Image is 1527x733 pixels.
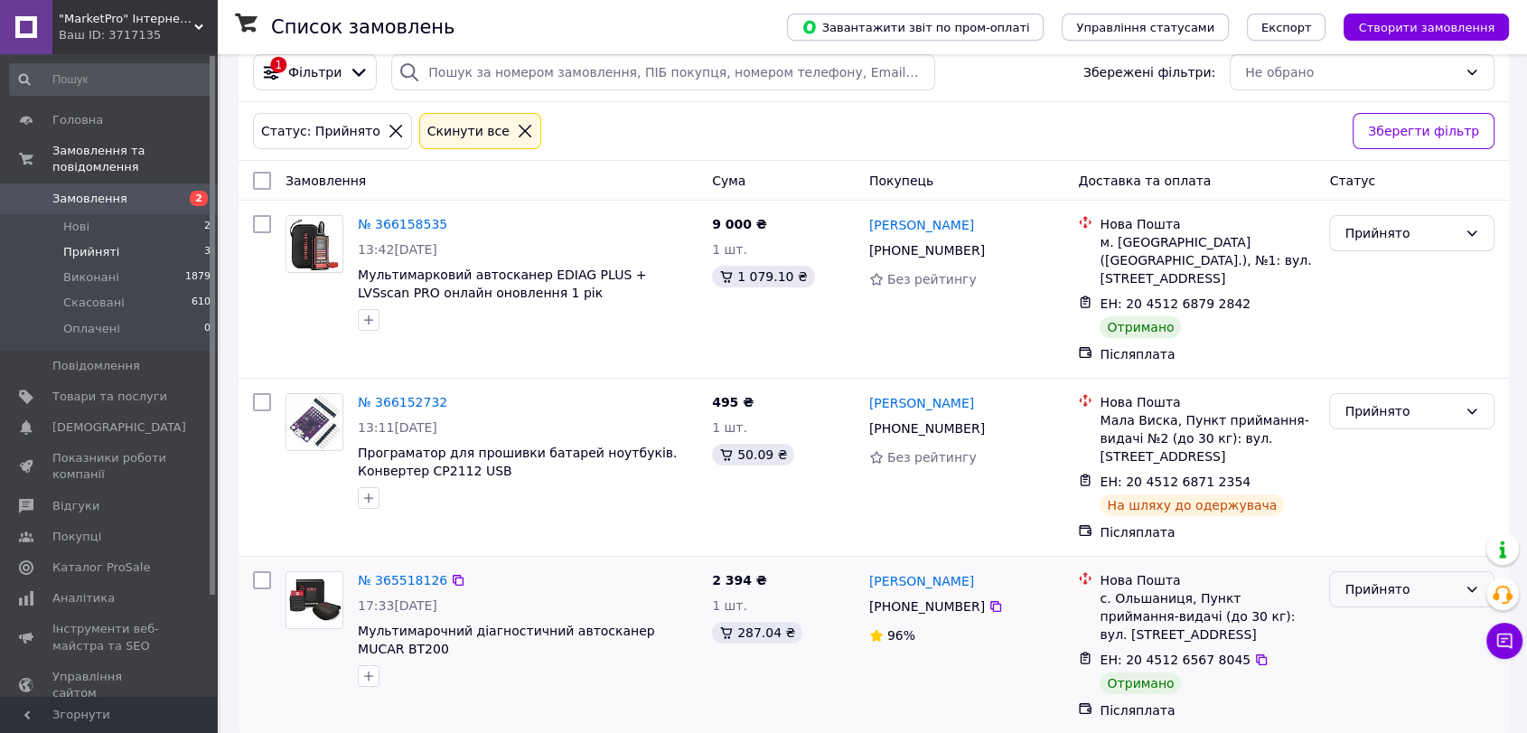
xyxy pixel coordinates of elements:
div: Ваш ID: 3717135 [59,27,217,43]
span: 1879 [185,269,211,286]
span: 495 ₴ [712,395,754,409]
div: Прийнято [1344,401,1457,421]
div: 1 079.10 ₴ [712,266,815,287]
img: Фото товару [286,572,342,628]
span: 2 394 ₴ [712,573,767,587]
span: 13:42[DATE] [358,242,437,257]
a: № 366158535 [358,217,447,231]
a: Фото товару [286,571,343,629]
span: Створити замовлення [1358,21,1494,34]
div: Отримано [1100,316,1181,338]
span: Товари та послуги [52,389,167,405]
span: 1 шт. [712,242,747,257]
div: Не обрано [1245,62,1457,82]
input: Пошук за номером замовлення, ПІБ покупця, номером телефону, Email, номером накладної [391,54,935,90]
h1: Список замовлень [271,16,454,38]
input: Пошук [9,63,212,96]
div: Післяплата [1100,345,1315,363]
span: Головна [52,112,103,128]
span: Фільтри [288,63,342,81]
span: Управління сайтом [52,669,167,701]
div: с. Ольшаниця, Пункт приймання-видачі (до 30 кг): вул. [STREET_ADDRESS] [1100,589,1315,644]
button: Завантажити звіт по пром-оплаті [787,14,1044,41]
button: Чат з покупцем [1486,623,1522,659]
span: Інструменти веб-майстра та SEO [52,621,167,653]
a: Мультимарковий автосканер EDIAG PLUS + LVSscan PRO онлайн оновлення 1 рік [358,268,646,300]
span: Аналітика [52,590,115,606]
a: Фото товару [286,393,343,451]
span: Експорт [1261,21,1312,34]
div: Післяплата [1100,701,1315,719]
span: Покупці [52,529,101,545]
div: [PHONE_NUMBER] [866,594,988,619]
div: 50.09 ₴ [712,444,794,465]
span: 13:11[DATE] [358,420,437,435]
span: 0 [204,321,211,337]
button: Управління статусами [1062,14,1229,41]
span: [DEMOGRAPHIC_DATA] [52,419,186,436]
div: Післяплата [1100,523,1315,541]
span: Показники роботи компанії [52,450,167,483]
span: Нові [63,219,89,235]
div: м. [GEOGRAPHIC_DATA] ([GEOGRAPHIC_DATA].), №1: вул. [STREET_ADDRESS] [1100,233,1315,287]
button: Експорт [1247,14,1326,41]
button: Зберегти фільтр [1353,113,1494,149]
span: Доставка та оплата [1078,174,1211,188]
div: [PHONE_NUMBER] [866,416,988,441]
span: Статус [1329,174,1375,188]
span: Покупець [869,174,933,188]
div: [PHONE_NUMBER] [866,238,988,263]
span: Прийняті [63,244,119,260]
a: № 365518126 [358,573,447,587]
a: Фото товару [286,215,343,273]
img: Фото товару [288,216,342,272]
span: 2 [190,191,208,206]
span: Зберегти фільтр [1368,121,1479,141]
span: Збережені фільтри: [1083,63,1215,81]
div: Нова Пошта [1100,215,1315,233]
span: Без рейтингу [887,272,977,287]
span: ЕН: 20 4512 6871 2354 [1100,475,1251,489]
a: Мультимарочний діагностичний автосканер MUCAR BT200 [358,624,655,656]
a: [PERSON_NAME] [869,572,974,590]
div: 287.04 ₴ [712,622,802,644]
span: "MarketPro" Інтернет-магазин інструментів та обладнання [59,11,194,27]
span: 9 000 ₴ [712,217,767,231]
img: Фото товару [286,394,342,450]
div: Мала Виска, Пункт приймання-видачі №2 (до 30 кг): вул. [STREET_ADDRESS] [1100,411,1315,465]
span: 610 [192,295,211,311]
a: [PERSON_NAME] [869,216,974,234]
div: Прийнято [1344,223,1457,243]
div: Нова Пошта [1100,393,1315,411]
span: Оплачені [63,321,120,337]
a: Програматор для прошивки батарей ноутбуків. Конвертер CP2112 USB [358,446,677,478]
span: Скасовані [63,295,125,311]
span: Завантажити звіт по пром-оплаті [801,19,1029,35]
a: Створити замовлення [1326,19,1509,33]
span: 17:33[DATE] [358,598,437,613]
span: Управління статусами [1076,21,1214,34]
span: 1 шт. [712,598,747,613]
span: Cума [712,174,745,188]
div: Нова Пошта [1100,571,1315,589]
span: Замовлення [52,191,127,207]
span: 96% [887,628,915,643]
button: Створити замовлення [1344,14,1509,41]
span: Каталог ProSale [52,559,150,576]
span: 1 шт. [712,420,747,435]
div: Прийнято [1344,579,1457,599]
div: Отримано [1100,672,1181,694]
a: [PERSON_NAME] [869,394,974,412]
div: На шляху до одержувача [1100,494,1284,516]
span: Відгуки [52,498,99,514]
span: Повідомлення [52,358,140,374]
span: Замовлення [286,174,366,188]
span: Без рейтингу [887,450,977,465]
span: Виконані [63,269,119,286]
span: ЕН: 20 4512 6567 8045 [1100,653,1251,667]
span: 3 [204,244,211,260]
span: Замовлення та повідомлення [52,143,217,175]
a: № 366152732 [358,395,447,409]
